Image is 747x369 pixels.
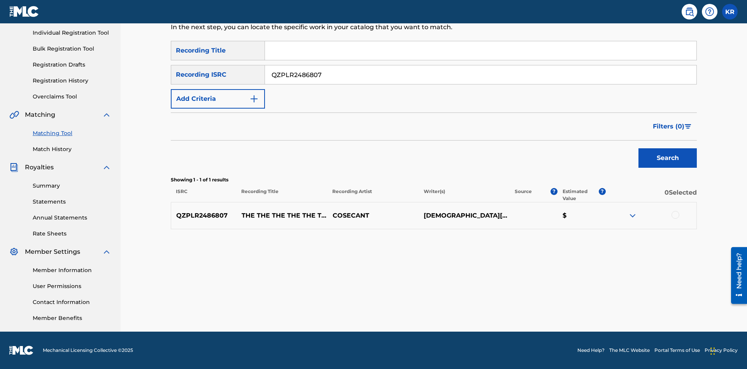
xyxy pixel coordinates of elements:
[33,266,111,274] a: Member Information
[9,163,19,172] img: Royalties
[327,211,418,220] p: COSECANT
[609,347,650,354] a: The MLC Website
[33,282,111,290] a: User Permissions
[9,346,33,355] img: logo
[563,188,598,202] p: Estimated Value
[25,247,80,257] span: Member Settings
[599,188,606,195] span: ?
[705,7,714,16] img: help
[606,188,697,202] p: 0 Selected
[685,124,691,129] img: filter
[685,7,694,16] img: search
[515,188,532,202] p: Source
[654,347,700,354] a: Portal Terms of Use
[33,129,111,137] a: Matching Tool
[418,188,509,202] p: Writer(s)
[648,117,697,136] button: Filters (0)
[327,188,418,202] p: Recording Artist
[33,93,111,101] a: Overclaims Tool
[638,148,697,168] button: Search
[708,332,747,369] iframe: Chat Widget
[558,211,606,220] p: $
[9,110,19,119] img: Matching
[25,163,54,172] span: Royalties
[43,347,133,354] span: Mechanical Licensing Collective © 2025
[653,122,684,131] span: Filters ( 0 )
[705,347,738,354] a: Privacy Policy
[9,247,19,257] img: Member Settings
[25,110,55,119] span: Matching
[33,214,111,222] a: Annual Statements
[33,145,111,153] a: Match History
[237,211,328,220] p: THE THE THE THE THE THE THE THE
[551,188,558,195] span: ?
[102,163,111,172] img: expand
[33,182,111,190] a: Summary
[722,4,738,19] div: User Menu
[249,94,259,104] img: 9d2ae6d4665cec9f34b9.svg
[33,230,111,238] a: Rate Sheets
[171,176,697,183] p: Showing 1 - 1 of 1 results
[9,6,39,17] img: MLC Logo
[171,41,697,172] form: Search Form
[702,4,717,19] div: Help
[577,347,605,354] a: Need Help?
[628,211,637,220] img: expand
[33,45,111,53] a: Bulk Registration Tool
[418,211,509,220] p: [DEMOGRAPHIC_DATA][PERSON_NAME]
[171,23,576,32] p: In the next step, you can locate the specific work in your catalog that you want to match.
[102,110,111,119] img: expand
[725,244,747,308] iframe: Resource Center
[33,198,111,206] a: Statements
[33,314,111,322] a: Member Benefits
[710,339,715,363] div: Drag
[33,61,111,69] a: Registration Drafts
[171,188,236,202] p: ISRC
[33,77,111,85] a: Registration History
[171,89,265,109] button: Add Criteria
[236,188,327,202] p: Recording Title
[33,298,111,306] a: Contact Information
[682,4,697,19] a: Public Search
[33,29,111,37] a: Individual Registration Tool
[171,211,237,220] p: QZPLR2486807
[102,247,111,257] img: expand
